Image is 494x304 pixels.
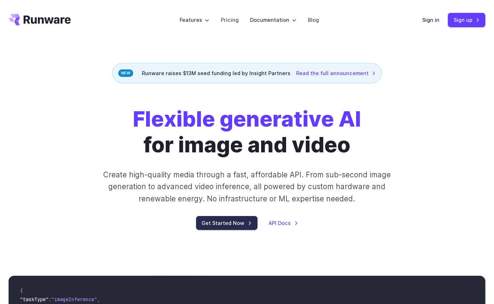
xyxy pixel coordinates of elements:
label: Features [180,16,209,24]
a: Read the full announcement [296,69,376,77]
strong: Flexible generative AI [133,106,361,132]
a: Sign up [448,13,485,27]
div: Runware raises $13M seed funding led by Insight Partners [112,63,382,83]
a: Pricing [221,16,239,24]
span: , [97,296,100,303]
span: { [20,288,23,294]
a: Blog [308,16,319,24]
h1: for image and video [133,106,361,157]
a: API Docs [269,219,298,227]
label: Documentation [250,16,296,24]
span: : [49,296,51,303]
p: Create high-quality media through a fast, affordable API. From sub-second image generation to adv... [94,169,399,205]
a: Sign in [422,16,439,24]
a: Go to / [9,14,71,25]
a: Get Started Now [196,216,258,230]
span: "imageInference" [51,296,97,303]
span: "taskType" [20,296,49,303]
